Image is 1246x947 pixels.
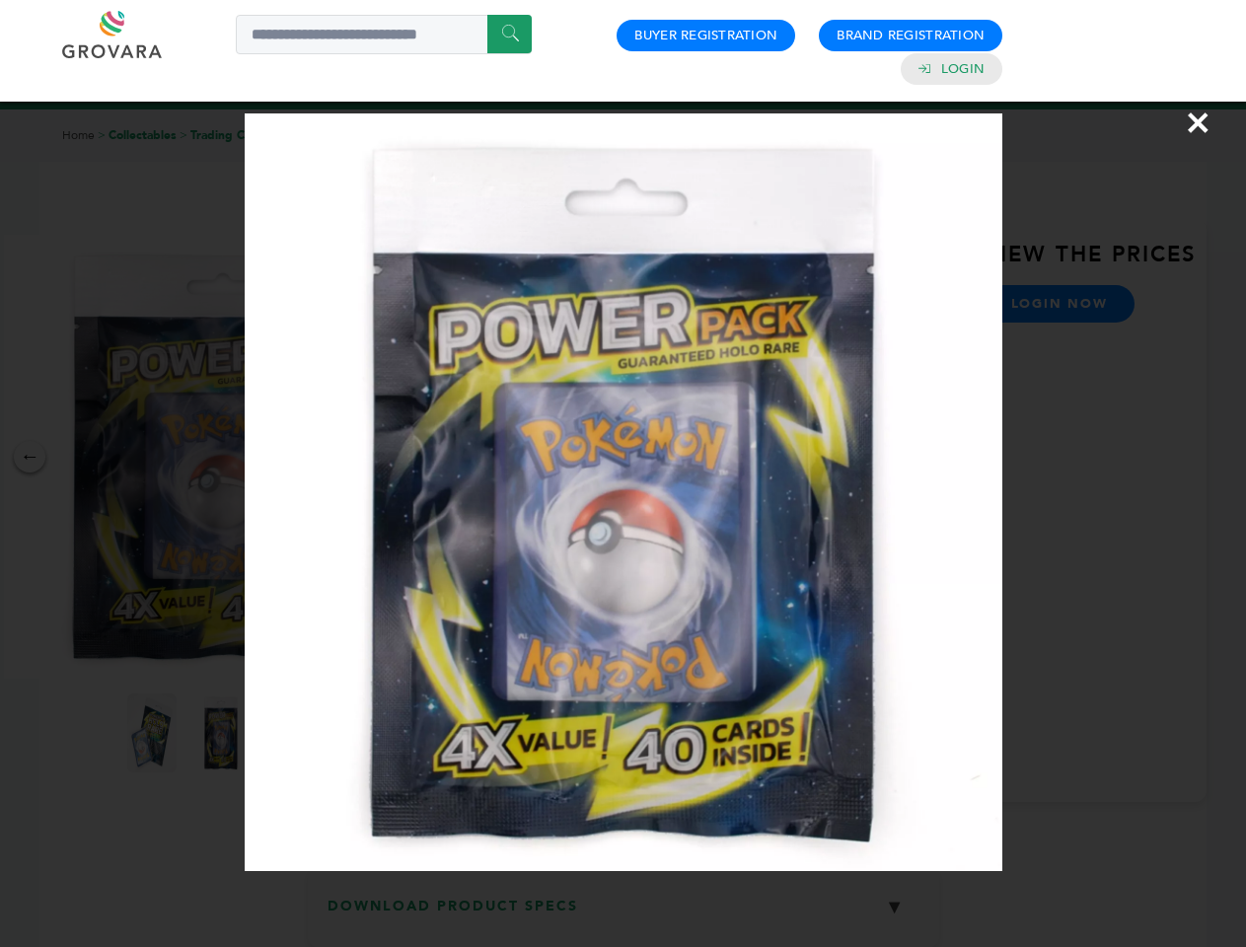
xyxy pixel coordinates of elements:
img: Image Preview [245,113,1002,871]
a: Brand Registration [837,27,985,44]
span: × [1185,95,1211,150]
a: Buyer Registration [634,27,777,44]
input: Search a product or brand... [236,15,532,54]
a: Login [941,60,985,78]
